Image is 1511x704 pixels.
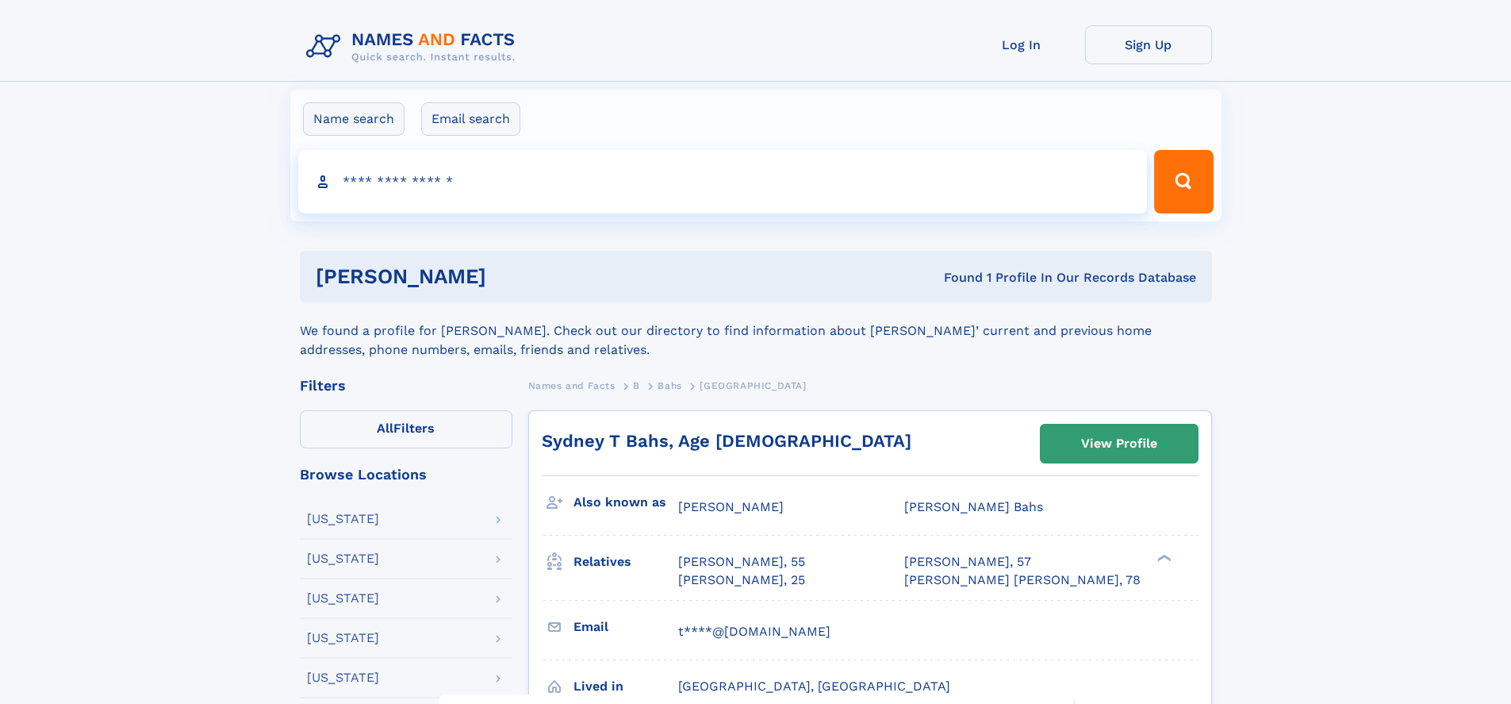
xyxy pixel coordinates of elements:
[542,431,911,451] a: Sydney T Bahs, Age [DEMOGRAPHIC_DATA]
[421,102,520,136] label: Email search
[678,499,784,514] span: [PERSON_NAME]
[678,553,805,571] a: [PERSON_NAME], 55
[904,499,1043,514] span: [PERSON_NAME] Bahs
[573,548,678,575] h3: Relatives
[307,592,379,605] div: [US_STATE]
[300,302,1212,360] div: We found a profile for [PERSON_NAME]. Check out our directory to find information about [PERSON_N...
[573,489,678,516] h3: Also known as
[307,671,379,684] div: [US_STATE]
[904,553,1031,571] a: [PERSON_NAME], 57
[658,380,681,391] span: Bahs
[307,513,379,525] div: [US_STATE]
[300,467,512,482] div: Browse Locations
[1085,25,1212,64] a: Sign Up
[658,375,681,395] a: Bahs
[1154,150,1213,214] button: Search Button
[307,632,379,644] div: [US_STATE]
[700,380,806,391] span: [GEOGRAPHIC_DATA]
[300,410,512,448] label: Filters
[307,552,379,565] div: [US_STATE]
[300,379,512,393] div: Filters
[715,269,1196,287] div: Found 1 Profile In Our Records Database
[633,375,640,395] a: B
[316,267,715,287] h1: [PERSON_NAME]
[303,102,405,136] label: Name search
[633,380,640,391] span: B
[573,673,678,700] h3: Lived in
[528,375,616,395] a: Names and Facts
[904,571,1141,589] a: [PERSON_NAME] [PERSON_NAME], 78
[377,421,393,436] span: All
[300,25,528,68] img: Logo Names and Facts
[298,150,1148,214] input: search input
[958,25,1085,64] a: Log In
[573,614,678,641] h3: Email
[1081,425,1157,462] div: View Profile
[678,679,950,694] span: [GEOGRAPHIC_DATA], [GEOGRAPHIC_DATA]
[678,571,805,589] a: [PERSON_NAME], 25
[1041,425,1198,463] a: View Profile
[1153,553,1172,564] div: ❯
